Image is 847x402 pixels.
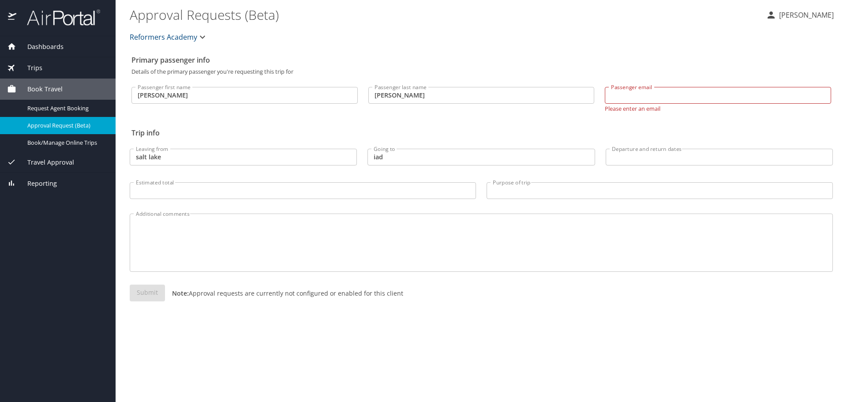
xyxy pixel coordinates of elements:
span: Reporting [16,179,57,188]
span: Book/Manage Online Trips [27,139,105,147]
img: icon-airportal.png [8,9,17,26]
p: Details of the primary passenger you're requesting this trip for [131,69,831,75]
img: airportal-logo.png [17,9,100,26]
span: Book Travel [16,84,63,94]
span: Dashboards [16,42,64,52]
button: Reformers Academy [126,28,211,46]
h2: Trip info [131,126,831,140]
p: [PERSON_NAME] [776,10,834,20]
button: [PERSON_NAME] [762,7,837,23]
span: Reformers Academy [130,31,197,43]
span: Approval Request (Beta) [27,121,105,130]
h1: Approval Requests (Beta) [130,1,759,28]
strong: Note: [172,289,189,297]
p: Approval requests are currently not configured or enabled for this client [165,289,403,298]
span: Request Agent Booking [27,104,105,113]
span: Trips [16,63,42,73]
h2: Primary passenger info [131,53,831,67]
p: Please enter an email [605,104,831,112]
span: Travel Approval [16,158,74,167]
